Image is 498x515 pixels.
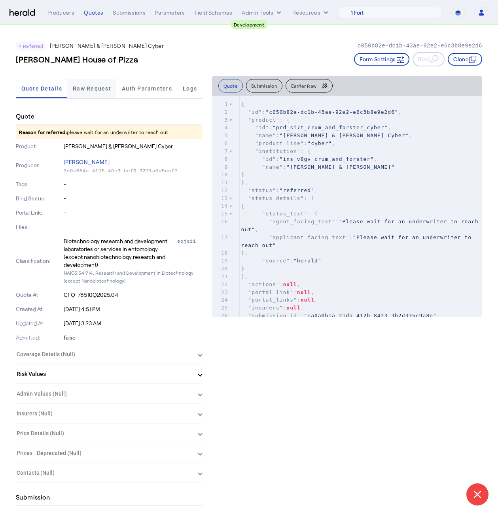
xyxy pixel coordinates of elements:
div: 9 [212,163,229,171]
span: Carrier Raw [291,83,316,88]
span: null [297,289,311,295]
p: CFQ-78510Q2025.04 [64,291,203,299]
div: Development [231,20,267,29]
div: 23 [212,289,229,296]
span: : , [241,305,304,311]
p: Portal Link: [16,209,62,217]
h4: Quote [16,111,34,121]
p: Files: [16,223,62,231]
div: 7 [212,147,229,155]
span: : , [241,125,392,130]
div: 5 [212,132,229,140]
p: please wait for an underwriter to reach out. [16,125,203,139]
span: "product" [248,117,279,123]
span: "id" [248,109,262,115]
span: : , [241,281,301,287]
span: : [ [241,195,314,201]
div: 13 [212,194,229,202]
span: "ins_v8gv_crum_and_forster" [280,156,374,162]
div: 11 [212,179,229,187]
div: Quotes [84,9,103,17]
p: [PERSON_NAME] [64,157,203,168]
h3: [PERSON_NAME] House of Pizza [16,54,138,65]
mat-panel-title: Risk Values [17,370,192,378]
p: - [64,194,203,202]
div: Parameters [155,9,185,17]
span: "[PERSON_NAME] & [PERSON_NAME] Cyber" [280,132,409,138]
span: "Please wait for an underwriter to reach out" [241,219,482,232]
span: : , [241,289,314,295]
span: Quote Details [21,86,62,91]
button: Submission [246,79,282,92]
span: : , [241,219,482,232]
div: 21 [212,273,229,281]
div: 18 [212,249,229,257]
p: Classification: [16,257,62,265]
span: "c050b82e-dc1b-43ae-92e2-e6c3b8e9e2d6" [265,109,398,115]
p: 7c6e854e-4105-46c3-bcf3-3371a6d5acf2 [64,168,203,174]
div: 26 [212,312,229,320]
p: [DATE] 3:23 AM [64,319,203,327]
span: : , [241,187,318,193]
span: Raw Request [73,86,111,91]
div: 4 [212,124,229,132]
div: 20 [212,265,229,273]
p: [PERSON_NAME] & [PERSON_NAME] Cyber [50,42,164,50]
span: ], [241,274,248,279]
span: } [241,172,245,177]
p: - [64,180,203,188]
span: "herald" [293,258,322,264]
span: Reason for referred: [19,129,67,135]
span: : [241,258,322,264]
div: Producers [47,9,74,17]
div: 22 [212,281,229,289]
p: - [64,209,203,217]
button: Resources dropdown menu [292,9,330,17]
p: Quote #: [16,291,62,299]
mat-expansion-panel-header: Risk Values [16,364,203,383]
div: 2 [212,108,229,116]
p: Updated At: [16,319,62,327]
span: : , [241,140,335,146]
div: 3 [212,116,229,124]
p: c050b82e-dc1b-43ae-92e2-e6c3b8e9e2d6 [358,42,482,50]
span: null [286,305,300,311]
button: internal dropdown menu [242,9,283,17]
span: "name" [255,132,276,138]
p: Product: [16,142,62,150]
span: : { [241,211,318,217]
span: }, [241,250,248,256]
div: 10 [212,171,229,179]
span: : [241,164,395,170]
span: }, [241,179,248,185]
span: "institution" [255,148,301,154]
div: 17 [212,234,229,241]
div: eqjsi1 [177,237,203,269]
span: "status_details" [248,195,304,201]
span: { [241,203,245,209]
button: Form Settings [354,53,409,66]
div: Biotechnology research and development laboratories or services in entomology (except nanobiotech... [64,237,176,269]
div: Field Schemas [195,9,233,17]
p: Created At: [16,305,62,313]
button: Clone [448,53,482,66]
p: Admitted: [16,334,62,341]
div: 19 [212,257,229,265]
span: "product_line" [255,140,304,146]
span: Logs [183,86,197,91]
herald-code-block: quote [212,96,482,317]
button: Quote [218,79,243,92]
span: "status" [248,187,276,193]
div: 25 [212,304,229,312]
div: Submissions [113,9,146,17]
span: "cyber" [307,140,332,146]
span: : , [241,109,402,115]
div: 24 [212,296,229,304]
span: "referred" [280,187,314,193]
span: "[PERSON_NAME] & [PERSON_NAME]" [286,164,395,170]
span: "insurers" [248,305,283,311]
span: "prd_si7t_crum_and_forster_cyber" [273,125,388,130]
span: "name" [262,164,283,170]
span: } [241,266,245,272]
span: "ea0a0b1a-21da-412b-8423-3b2d335c9a8e" [304,313,436,319]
